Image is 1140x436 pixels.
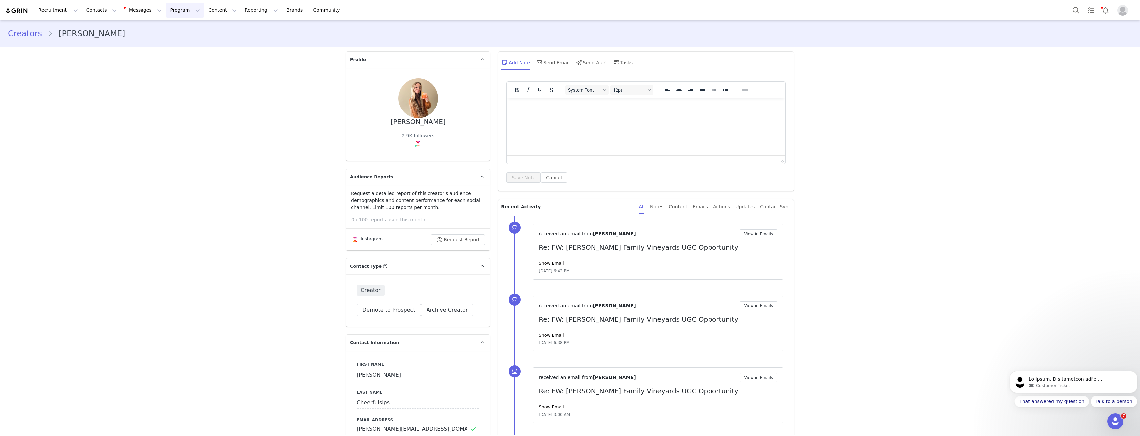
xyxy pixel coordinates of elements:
div: I just wanted to reach out and see if you still need assistance with this. I'm more than happy to... [11,30,104,55]
button: Align left [662,85,673,95]
div: Okay thank you. I've sent the link to [PERSON_NAME] [24,65,128,86]
button: Strikethrough [546,85,557,95]
span: Contact Information [350,339,399,346]
button: Align right [685,85,696,95]
button: Cancel [541,172,567,183]
span: received an email from [539,231,593,236]
iframe: Intercom live chat [1107,413,1123,429]
button: Recruitment [34,3,82,18]
span: received an email from [539,303,593,308]
body: Hi [PERSON_NAME], Thank you so much for working with [PERSON_NAME] Family Vineyards! Your payment... [3,3,226,27]
div: Content [669,199,687,214]
div: Actions [713,199,730,214]
label: Email Address [357,417,479,423]
div: Hi there! Just checking in as I haven’t heard back from you in a bit. I’ll go ahead and close out... [5,140,109,217]
button: Save Note [506,172,541,183]
div: Close [117,3,129,15]
iframe: Intercom notifications message [1007,361,1140,418]
span: Customer Ticket [51,27,90,32]
a: Customer Ticket [37,23,96,36]
div: Emails [693,199,708,214]
div: Hi there! Just checking in as I haven’t heard back from you in a bit. I’ll go ahead and close out... [11,144,104,196]
button: Fonts [565,85,609,95]
button: Underline [534,85,545,95]
label: First Name [357,361,479,367]
label: Last Name [357,389,479,395]
span: 12pt [613,87,645,93]
a: Show Email [539,333,564,338]
button: Decrease indent [708,85,719,95]
a: Brands [282,3,309,18]
div: Contact Sync [760,199,791,214]
span: [PERSON_NAME] [593,231,636,236]
div: Updates [735,199,755,214]
h1: [PERSON_NAME] [32,3,75,8]
button: Increase indent [720,85,731,95]
span: Creator [357,285,385,296]
span: 7 [1121,413,1126,419]
a: Community [309,3,347,18]
p: Active in the last 15m [32,8,80,15]
button: Font sizes [610,85,653,95]
button: Quick reply: That answered my question [7,35,82,46]
div: All [639,199,645,214]
a: Show Email [539,261,564,266]
span: System Font [568,87,601,93]
button: Profile [1113,5,1135,16]
div: Instagram [351,236,383,244]
p: 0 / 100 reports used this month [351,216,490,223]
span: Profile [350,56,366,63]
strong: Waiting on you [48,127,85,132]
span: [PERSON_NAME] [593,303,636,308]
button: Messages [121,3,166,18]
p: Re: FW: [PERSON_NAME] Family Vineyards UGC Opportunity [539,314,777,324]
img: placeholder-profile.jpg [1117,5,1128,16]
img: instagram.svg [415,141,421,146]
iframe: Rich Text Area [507,98,785,155]
a: Show Email [539,404,564,409]
div: Quick reply options [3,35,130,46]
a: Creators [8,28,48,39]
button: Search [1069,3,1083,18]
div: Send Alert [575,54,607,70]
p: Re: FW: [PERSON_NAME] Family Vineyards UGC Opportunity [539,242,777,252]
img: instagram.svg [352,237,358,242]
button: go back [4,3,17,15]
div: You are welcome! Is there anything else I can help you with [DATE]? [5,91,109,112]
div: Darlene says… [5,140,128,222]
p: Recent Activity [501,199,633,214]
input: Email Address [357,423,479,435]
div: Notes [650,199,663,214]
div: Darlene says… [5,117,128,140]
button: Request Report [431,234,485,245]
button: View in Emails [740,229,777,238]
span: Audience Reports [350,174,393,180]
div: Add Note [501,54,530,70]
div: Okay thank you. I've sent the link to [PERSON_NAME] [29,69,122,82]
span: Contact Type [350,263,382,270]
button: Demote to Prospect [357,304,421,316]
span: [DATE] 6:38 PM [539,340,570,346]
button: Home [104,3,117,15]
div: Tasks [613,54,633,70]
button: View in Emails [740,373,777,382]
div: Press the Up and Down arrow keys to resize the editor. [778,156,785,164]
img: grin logo [5,8,29,14]
button: View in Emails [740,301,777,310]
button: Reporting [241,3,282,18]
p: Request a detailed report of this creator's audience demographics and content performance for eac... [351,190,485,211]
div: Chloe says… [5,65,128,91]
span: Customer Ticket [29,22,63,28]
div: We're always happy to help! Hope you have a great day. [11,200,104,213]
span: [PERSON_NAME] [593,375,636,380]
button: Quick reply: Talk to a person [83,35,130,46]
button: Italic [522,85,534,95]
button: Notifications [1098,3,1113,18]
div: [PERSON_NAME] [391,118,446,126]
span: Ticket has been updated • 20h ago [34,120,107,125]
div: I just wanted to reach out and see if you still need assistance with this. I'm more than happy to... [5,26,109,59]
